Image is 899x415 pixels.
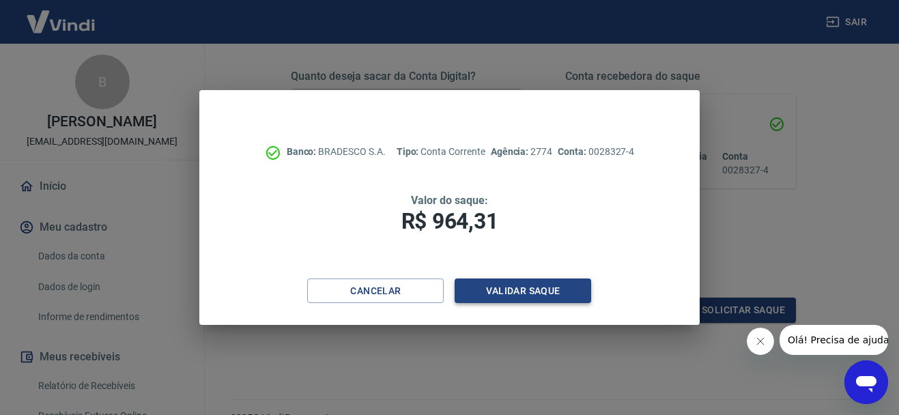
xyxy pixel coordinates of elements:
span: Tipo: [397,146,421,157]
p: 0028327-4 [558,145,634,159]
button: Cancelar [307,278,444,304]
iframe: Mensagem da empresa [780,325,888,355]
span: Olá! Precisa de ajuda? [8,10,115,20]
span: R$ 964,31 [401,208,498,234]
iframe: Fechar mensagem [747,328,774,355]
p: BRADESCO S.A. [287,145,386,159]
button: Validar saque [455,278,591,304]
span: Banco: [287,146,319,157]
span: Conta: [558,146,588,157]
p: Conta Corrente [397,145,485,159]
iframe: Botão para abrir a janela de mensagens [844,360,888,404]
p: 2774 [491,145,552,159]
span: Valor do saque: [411,194,487,207]
span: Agência: [491,146,531,157]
